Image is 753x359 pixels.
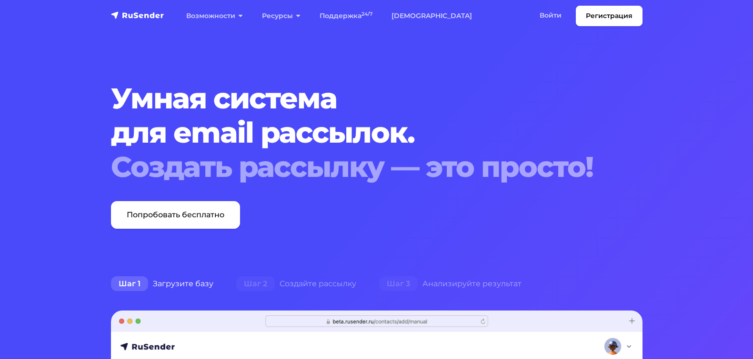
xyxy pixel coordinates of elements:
[111,276,148,291] span: Шаг 1
[236,276,275,291] span: Шаг 2
[368,274,533,293] div: Анализируйте результат
[225,274,368,293] div: Создайте рассылку
[111,201,240,229] a: Попробовать бесплатно
[111,150,597,184] div: Создать рассылку — это просто!
[100,274,225,293] div: Загрузите базу
[382,6,482,26] a: [DEMOGRAPHIC_DATA]
[111,10,164,20] img: RuSender
[111,81,597,184] h1: Умная система для email рассылок.
[576,6,643,26] a: Регистрация
[379,276,418,291] span: Шаг 3
[177,6,252,26] a: Возможности
[252,6,310,26] a: Ресурсы
[530,6,571,25] a: Войти
[361,11,372,17] sup: 24/7
[310,6,382,26] a: Поддержка24/7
